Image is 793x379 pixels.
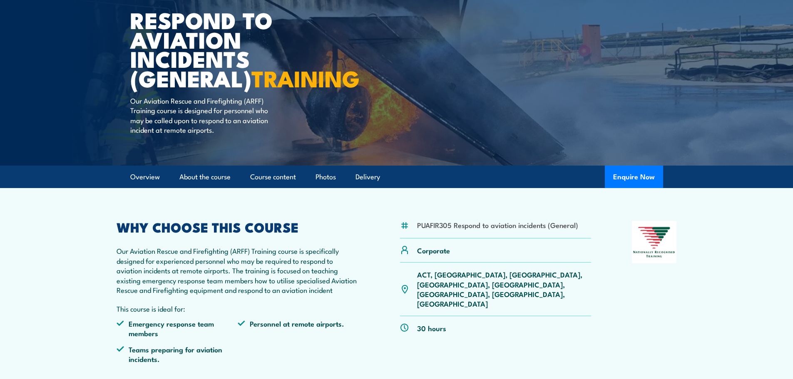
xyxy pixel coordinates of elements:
button: Enquire Now [605,166,663,188]
img: Nationally Recognised Training logo. [632,221,677,263]
a: Photos [316,166,336,188]
p: Corporate [417,245,450,255]
p: This course is ideal for: [117,304,360,313]
h2: WHY CHOOSE THIS COURSE [117,221,360,233]
p: ACT, [GEOGRAPHIC_DATA], [GEOGRAPHIC_DATA], [GEOGRAPHIC_DATA], [GEOGRAPHIC_DATA], [GEOGRAPHIC_DATA... [417,270,592,309]
a: Delivery [355,166,380,188]
p: Our Aviation Rescue and Firefighting (ARFF) Training course is designed for personnel who may be ... [130,96,282,135]
li: Emergency response team members [117,319,238,338]
a: About the course [179,166,231,188]
p: 30 hours [417,323,446,333]
p: Our Aviation Rescue and Firefighting (ARFF) Training course is specifically designed for experien... [117,246,360,295]
li: Personnel at remote airports. [238,319,359,338]
strong: TRAINING [251,60,360,95]
li: Teams preparing for aviation incidents. [117,344,238,364]
a: Overview [130,166,160,188]
h1: Respond to Aviation Incidents (General) [130,10,336,88]
a: Course content [250,166,296,188]
li: PUAFIR305 Respond to aviation incidents (General) [417,220,578,230]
